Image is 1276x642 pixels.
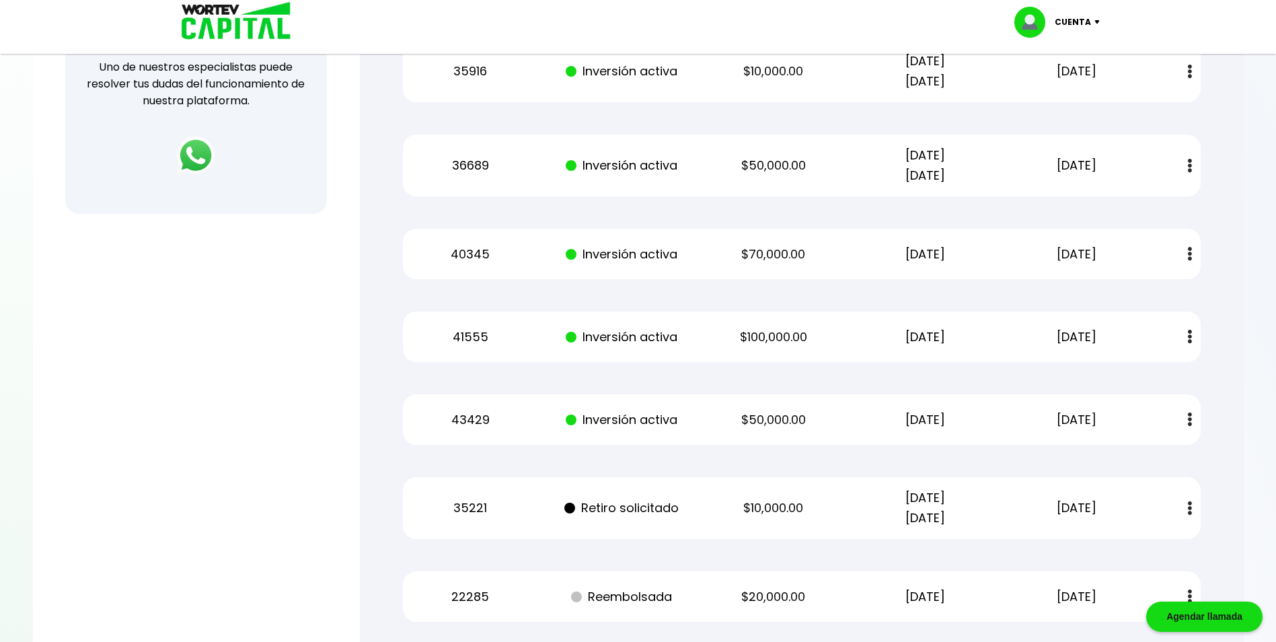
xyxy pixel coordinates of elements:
p: [DATE] [DATE] [861,488,989,528]
p: 40345 [406,244,534,264]
p: Uno de nuestros especialistas puede resolver tus dudas del funcionamiento de nuestra plataforma. [83,59,309,109]
p: 36689 [406,155,534,176]
div: Agendar llamada [1146,602,1263,632]
p: 22285 [406,587,534,607]
p: [DATE] [1013,327,1141,347]
img: profile-image [1014,7,1055,38]
p: $50,000.00 [710,410,837,430]
p: [DATE] [1013,410,1141,430]
p: $10,000.00 [710,498,837,518]
p: $50,000.00 [710,155,837,176]
p: Reembolsada [558,587,686,607]
p: Inversión activa [558,244,686,264]
p: [DATE] [861,410,989,430]
p: [DATE] [861,244,989,264]
p: $70,000.00 [710,244,837,264]
p: Inversión activa [558,155,686,176]
p: $20,000.00 [710,587,837,607]
p: 41555 [406,327,534,347]
p: Cuenta [1055,12,1091,32]
p: [DATE] [DATE] [861,145,989,186]
img: icon-down [1091,20,1109,24]
img: logos_whatsapp-icon.242b2217.svg [177,137,215,174]
p: 35221 [406,498,534,518]
p: [DATE] [861,327,989,347]
p: Retiro solicitado [558,498,686,518]
p: [DATE] [1013,155,1141,176]
p: [DATE] [861,587,989,607]
p: $100,000.00 [710,327,837,347]
p: 43429 [406,410,534,430]
p: [DATE] [1013,61,1141,81]
p: [DATE] [1013,587,1141,607]
p: $10,000.00 [710,61,837,81]
p: Inversión activa [558,61,686,81]
p: Inversión activa [558,410,686,430]
p: Inversión activa [558,327,686,347]
p: [DATE] [1013,244,1141,264]
p: 35916 [406,61,534,81]
p: [DATE] [DATE] [861,51,989,92]
p: [DATE] [1013,498,1141,518]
